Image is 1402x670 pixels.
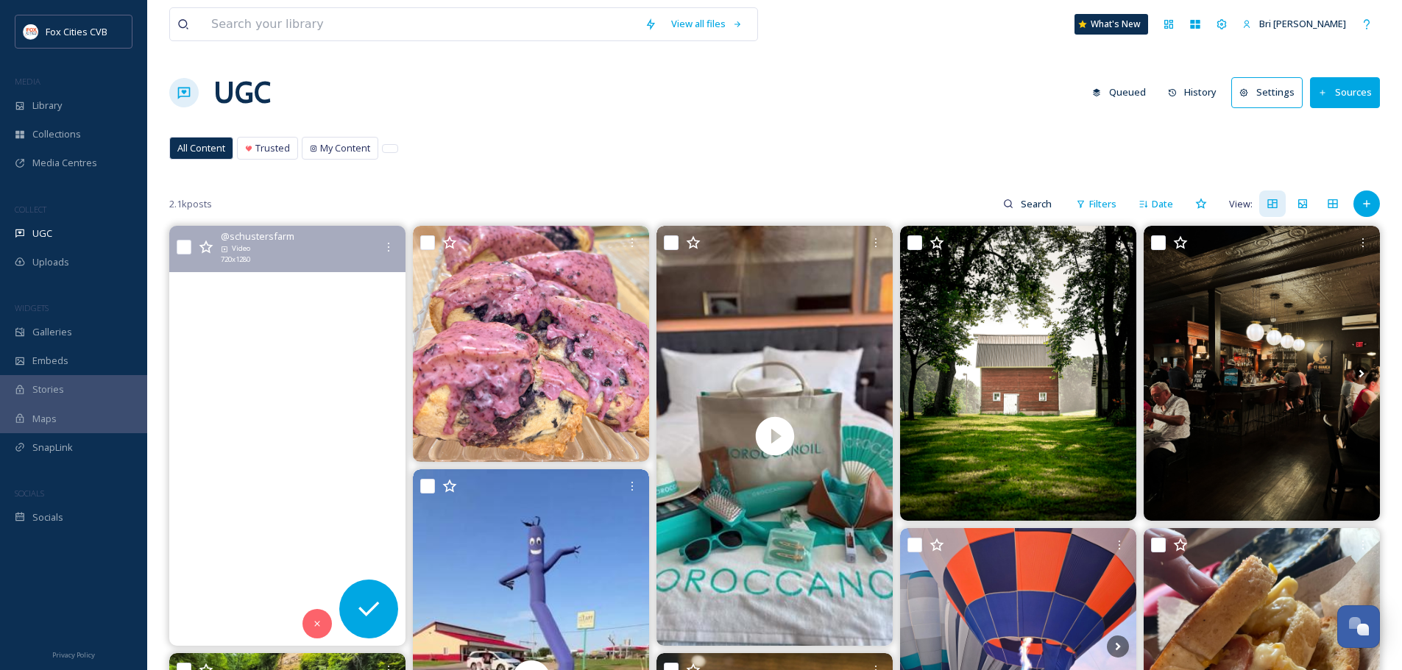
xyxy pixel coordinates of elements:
[15,488,44,499] span: SOCIALS
[32,441,73,455] span: SnapLink
[656,226,893,646] video: 💫 Our Hearts are SO Full! 💫 We’re now a week back from the Moroccan Oil Collective 2025 at the Fo...
[32,382,64,396] span: Stories
[1013,189,1061,218] input: Search
[32,412,57,426] span: Maps
[15,302,49,313] span: WIDGETS
[52,645,95,663] a: Privacy Policy
[1337,605,1380,648] button: Open Chat
[1144,226,1380,521] img: Summer keeps raising the bar and we’re here for it!! There have been times when the AC stopped wo...
[1310,77,1380,107] button: Sources
[1259,17,1346,30] span: Bri [PERSON_NAME]
[1085,78,1153,107] button: Queued
[320,141,370,155] span: My Content
[1074,14,1148,35] a: What's New
[900,226,1136,521] img: ✨ No cool story. Just a barn with a million of them tucked inside. #barnphotography #farmphotogra...
[177,141,225,155] span: All Content
[32,325,72,339] span: Galleries
[15,76,40,87] span: MEDIA
[32,227,52,240] span: UGC
[413,226,649,462] img: Do you have rewards points, but are not sure how to use them? We can help! You earn a point for e...
[1085,78,1161,107] a: Queued
[1089,197,1116,211] span: Filters
[46,25,107,38] span: Fox Cities CVB
[664,10,750,38] a: View all files
[221,254,250,265] span: 720 x 1280
[221,229,294,243] span: @ schustersfarm
[52,650,95,660] span: Privacy Policy
[656,226,893,646] img: thumbnail
[1152,197,1173,211] span: Date
[1235,10,1353,38] a: Bri [PERSON_NAME]
[1229,197,1253,211] span: View:
[1231,77,1303,107] button: Settings
[204,8,637,40] input: Search your library
[1231,77,1310,107] a: Settings
[32,255,69,269] span: Uploads
[24,24,38,39] img: images.png
[1161,78,1232,107] a: History
[15,204,46,215] span: COLLECT
[169,226,406,646] video: So much love and so many friends here at the farm! 🩷 There is still time to come visit, open Frid...
[213,71,271,115] a: UGC
[232,243,250,254] span: Video
[32,99,62,113] span: Library
[1161,78,1225,107] button: History
[255,141,290,155] span: Trusted
[32,156,97,170] span: Media Centres
[169,197,212,211] span: 2.1k posts
[32,127,81,141] span: Collections
[32,510,63,524] span: Socials
[32,354,68,368] span: Embeds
